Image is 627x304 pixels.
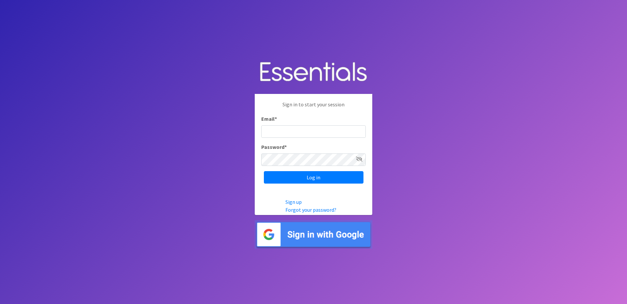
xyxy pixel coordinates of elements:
[264,171,363,184] input: Log in
[261,143,287,151] label: Password
[285,206,336,213] a: Forgot your password?
[255,55,372,89] img: Human Essentials
[284,144,287,150] abbr: required
[285,199,302,205] a: Sign up
[261,115,277,123] label: Email
[255,220,372,249] img: Sign in with Google
[261,100,366,115] p: Sign in to start your session
[275,116,277,122] abbr: required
